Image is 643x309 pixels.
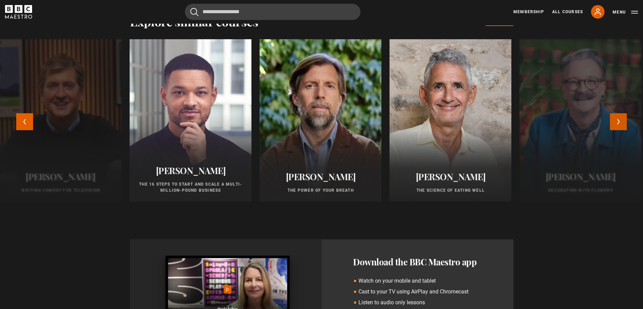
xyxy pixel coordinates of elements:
a: [PERSON_NAME] The Science of Eating Well [390,39,511,201]
p: The Science of Eating Well [398,187,503,193]
li: Watch on your mobile and tablet [353,277,482,285]
a: [PERSON_NAME] Decorating With Flowers [519,39,641,201]
button: Toggle navigation [613,9,638,16]
h2: [PERSON_NAME] [8,171,113,182]
h2: [PERSON_NAME] [528,171,633,182]
h2: [PERSON_NAME] [138,165,243,176]
p: The 16 Steps to Start and Scale a Multi-Million-Pound Business [138,181,243,193]
p: The Power of Your Breath [268,187,373,193]
h3: Download the BBC Maestro app [353,255,482,269]
a: All Courses [552,9,583,15]
p: Writing Comedy for Television [8,187,113,193]
li: Cast to your TV using AirPlay and Chromecast [353,288,482,296]
button: Submit the search query [190,8,198,16]
h2: [PERSON_NAME] [268,171,373,182]
a: Membership [513,9,544,15]
input: Search [185,4,360,20]
a: [PERSON_NAME] The Power of Your Breath [260,39,381,201]
p: Decorating With Flowers [528,187,633,193]
li: Listen to audio only lessons [353,299,482,307]
svg: BBC Maestro [5,5,32,19]
h2: [PERSON_NAME] [398,171,503,182]
a: [PERSON_NAME] The 16 Steps to Start and Scale a Multi-Million-Pound Business [130,39,251,201]
h2: Explore similar courses [130,14,259,28]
